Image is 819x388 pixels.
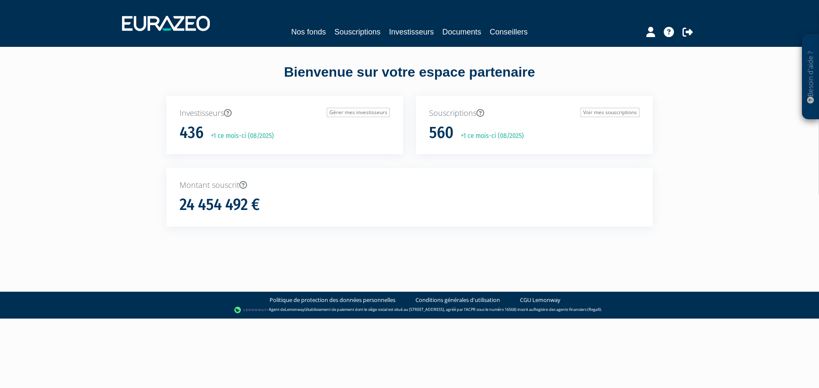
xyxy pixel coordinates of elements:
[270,296,395,304] a: Politique de protection des données personnelles
[534,307,601,312] a: Registre des agents financiers (Regafi)
[429,108,639,119] p: Souscriptions
[291,26,326,38] a: Nos fonds
[415,296,500,304] a: Conditions générales d'utilisation
[429,124,453,142] h1: 560
[806,39,816,115] p: Besoin d'aide ?
[520,296,561,304] a: CGU Lemonway
[490,26,528,38] a: Conseillers
[160,63,659,96] div: Bienvenue sur votre espace partenaire
[442,26,481,38] a: Documents
[581,108,639,117] a: Voir mes souscriptions
[327,108,390,117] a: Gérer mes investisseurs
[389,26,434,38] a: Investisseurs
[334,26,380,38] a: Souscriptions
[455,131,524,141] p: +1 ce mois-ci (08/2025)
[180,108,390,119] p: Investisseurs
[205,131,274,141] p: +1 ce mois-ci (08/2025)
[9,306,810,314] div: - Agent de (établissement de paiement dont le siège social est situé au [STREET_ADDRESS], agréé p...
[234,306,267,314] img: logo-lemonway.png
[180,180,639,191] p: Montant souscrit
[285,307,305,312] a: Lemonway
[122,16,210,31] img: 1732889491-logotype_eurazeo_blanc_rvb.png
[180,124,203,142] h1: 436
[180,196,260,214] h1: 24 454 492 €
